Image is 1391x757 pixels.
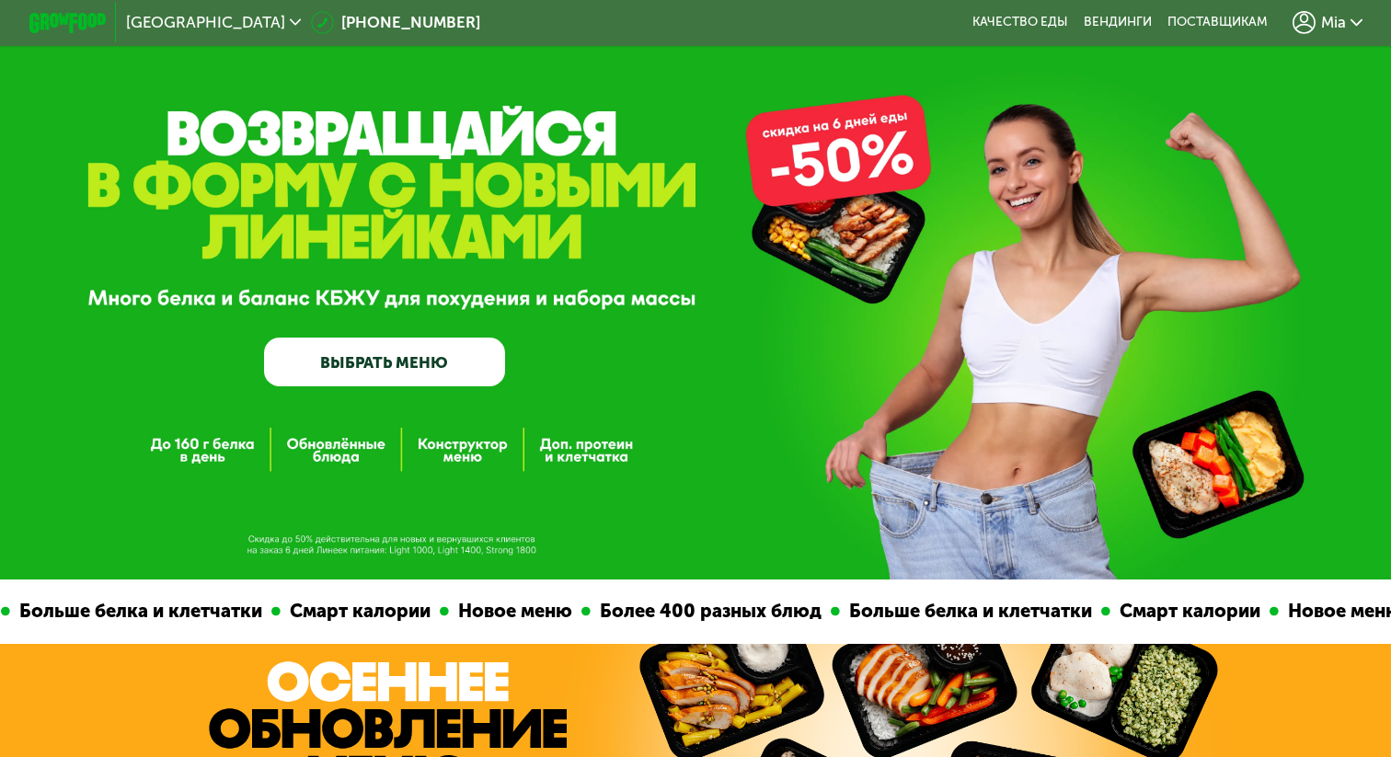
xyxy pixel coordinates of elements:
[1108,597,1267,625] div: Смарт калории
[1167,15,1268,30] div: поставщикам
[837,597,1098,625] div: Больше белка и клетчатки
[588,597,828,625] div: Более 400 разных блюд
[1084,15,1152,30] a: Вендинги
[446,597,579,625] div: Новое меню
[972,15,1068,30] a: Качество еды
[264,338,504,385] a: ВЫБРАТЬ МЕНЮ
[311,11,481,34] a: [PHONE_NUMBER]
[7,597,269,625] div: Больше белка и клетчатки
[278,597,437,625] div: Смарт калории
[126,15,285,30] span: [GEOGRAPHIC_DATA]
[1321,15,1346,30] span: Mia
